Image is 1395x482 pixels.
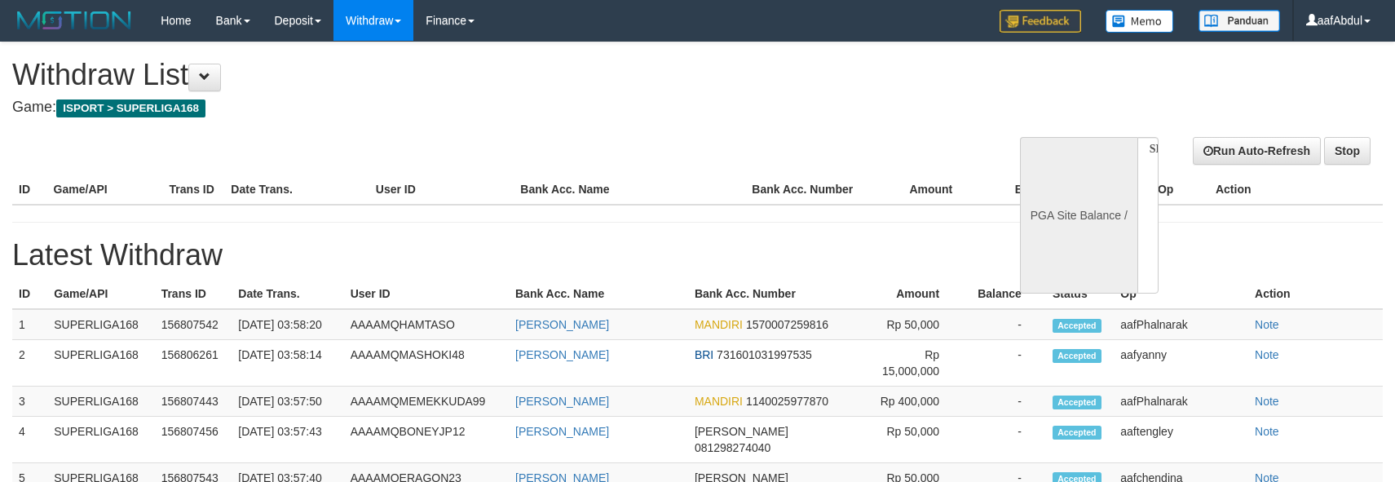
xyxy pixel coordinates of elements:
[1053,396,1101,409] span: Accepted
[47,387,154,417] td: SUPERLIGA168
[515,395,609,408] a: [PERSON_NAME]
[47,340,154,387] td: SUPERLIGA168
[695,348,713,361] span: BRI
[232,417,343,463] td: [DATE] 03:57:43
[746,395,828,408] span: 1140025977870
[344,387,509,417] td: AAAAMQMEMEKKUDA99
[1053,319,1101,333] span: Accepted
[860,340,964,387] td: Rp 15,000,000
[860,387,964,417] td: Rp 400,000
[1114,417,1248,463] td: aaftengley
[12,239,1383,272] h1: Latest Withdraw
[695,395,743,408] span: MANDIRI
[47,175,163,205] th: Game/API
[964,279,1046,309] th: Balance
[155,417,232,463] td: 156807456
[232,279,343,309] th: Date Trans.
[47,309,154,340] td: SUPERLIGA168
[12,309,47,340] td: 1
[1255,395,1279,408] a: Note
[1020,137,1137,294] div: PGA Site Balance /
[155,309,232,340] td: 156807542
[1114,387,1248,417] td: aafPhalnarak
[514,175,745,205] th: Bank Acc. Name
[1209,175,1383,205] th: Action
[155,387,232,417] td: 156807443
[860,279,964,309] th: Amount
[861,175,977,205] th: Amount
[232,309,343,340] td: [DATE] 03:58:20
[344,309,509,340] td: AAAAMQHAMTASO
[155,279,232,309] th: Trans ID
[515,318,609,331] a: [PERSON_NAME]
[1199,10,1280,32] img: panduan.png
[12,59,914,91] h1: Withdraw List
[155,340,232,387] td: 156806261
[12,387,47,417] td: 3
[695,318,743,331] span: MANDIRI
[1053,349,1101,363] span: Accepted
[12,175,47,205] th: ID
[964,387,1046,417] td: -
[344,417,509,463] td: AAAAMQBONEYJP12
[964,309,1046,340] td: -
[1106,10,1174,33] img: Button%20Memo.svg
[1324,137,1371,165] a: Stop
[1114,309,1248,340] td: aafPhalnarak
[717,348,812,361] span: 731601031997535
[1000,10,1081,33] img: Feedback.jpg
[1046,279,1114,309] th: Status
[12,279,47,309] th: ID
[515,348,609,361] a: [PERSON_NAME]
[47,279,154,309] th: Game/API
[746,318,828,331] span: 1570007259816
[1193,137,1321,165] a: Run Auto-Refresh
[56,99,205,117] span: ISPORT > SUPERLIGA168
[47,417,154,463] td: SUPERLIGA168
[163,175,225,205] th: Trans ID
[515,425,609,438] a: [PERSON_NAME]
[1255,348,1279,361] a: Note
[1248,279,1383,309] th: Action
[964,417,1046,463] td: -
[224,175,369,205] th: Date Trans.
[688,279,860,309] th: Bank Acc. Number
[1151,175,1209,205] th: Op
[12,8,136,33] img: MOTION_logo.png
[509,279,688,309] th: Bank Acc. Name
[860,309,964,340] td: Rp 50,000
[860,417,964,463] td: Rp 50,000
[232,340,343,387] td: [DATE] 03:58:14
[369,175,514,205] th: User ID
[977,175,1083,205] th: Balance
[964,340,1046,387] td: -
[232,387,343,417] td: [DATE] 03:57:50
[1114,279,1248,309] th: Op
[695,425,788,438] span: [PERSON_NAME]
[695,441,770,454] span: 081298274040
[344,340,509,387] td: AAAAMQMASHOKI48
[12,340,47,387] td: 2
[745,175,861,205] th: Bank Acc. Number
[344,279,509,309] th: User ID
[12,99,914,116] h4: Game:
[1053,426,1101,440] span: Accepted
[12,417,47,463] td: 4
[1114,340,1248,387] td: aafyanny
[1255,318,1279,331] a: Note
[1255,425,1279,438] a: Note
